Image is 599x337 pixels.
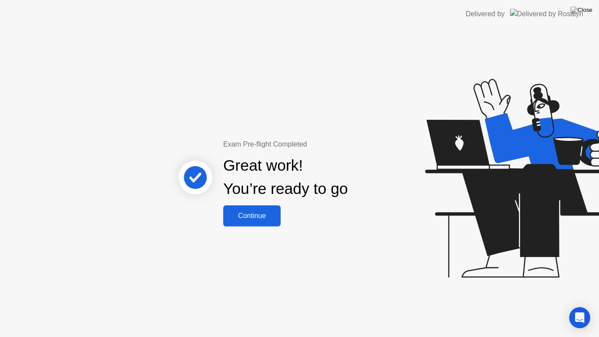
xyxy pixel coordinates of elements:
[569,307,590,328] div: Open Intercom Messenger
[223,205,281,226] button: Continue
[510,9,583,19] img: Delivered by Rosalyn
[570,7,592,14] img: Close
[226,212,278,220] div: Continue
[223,139,404,150] div: Exam Pre-flight Completed
[466,9,505,19] div: Delivered by
[223,154,348,201] div: Great work! You’re ready to go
